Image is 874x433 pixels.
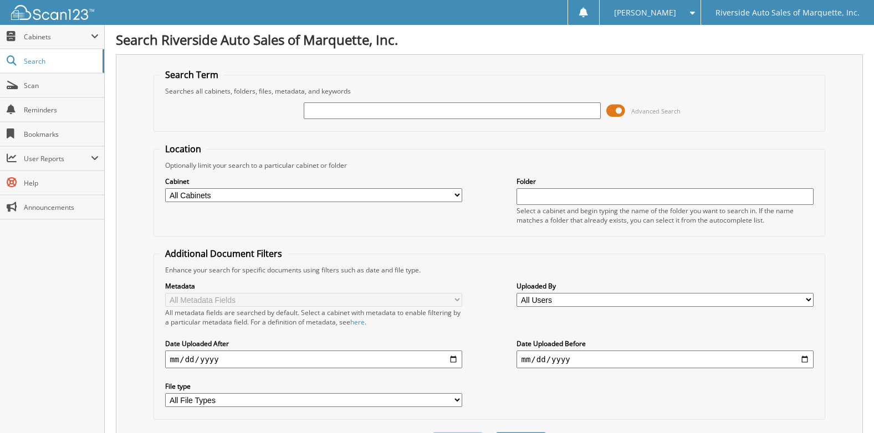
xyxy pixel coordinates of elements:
[517,350,813,368] input: end
[165,350,462,368] input: start
[24,154,91,163] span: User Reports
[517,339,813,348] label: Date Uploaded Before
[24,105,99,115] span: Reminders
[160,143,207,155] legend: Location
[160,69,224,81] legend: Search Term
[24,32,91,42] span: Cabinets
[350,317,365,327] a: here
[24,203,99,212] span: Announcements
[24,56,97,66] span: Search
[517,177,813,186] label: Folder
[24,178,99,188] span: Help
[24,130,99,139] span: Bookmarks
[11,5,94,20] img: scan123-logo-white.svg
[614,9,676,16] span: [PERSON_NAME]
[517,206,813,225] div: Select a cabinet and begin typing the name of the folder you want to search in. If the name match...
[160,265,819,275] div: Enhance your search for specific documents using filters such as date and file type.
[24,81,99,90] span: Scan
[116,30,863,49] h1: Search Riverside Auto Sales of Marquette, Inc.
[160,86,819,96] div: Searches all cabinets, folders, files, metadata, and keywords
[165,177,462,186] label: Cabinet
[631,107,681,115] span: Advanced Search
[715,9,860,16] span: Riverside Auto Sales of Marquette, Inc.
[165,308,462,327] div: All metadata fields are searched by default. Select a cabinet with metadata to enable filtering b...
[165,339,462,348] label: Date Uploaded After
[517,281,813,291] label: Uploaded By
[160,248,288,260] legend: Additional Document Filters
[165,382,462,391] label: File type
[160,161,819,170] div: Optionally limit your search to a particular cabinet or folder
[165,281,462,291] label: Metadata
